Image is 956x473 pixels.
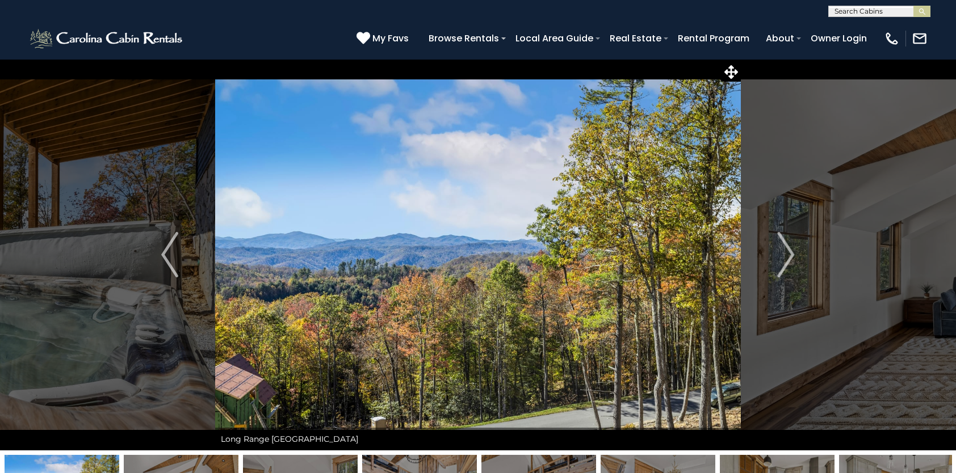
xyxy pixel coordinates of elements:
[28,27,186,50] img: White-1-2.png
[741,59,831,450] button: Next
[372,31,409,45] span: My Favs
[357,31,412,46] a: My Favs
[778,232,795,277] img: arrow
[672,28,755,48] a: Rental Program
[124,59,215,450] button: Previous
[760,28,800,48] a: About
[604,28,667,48] a: Real Estate
[423,28,505,48] a: Browse Rentals
[215,428,741,450] div: Long Range [GEOGRAPHIC_DATA]
[161,232,178,277] img: arrow
[805,28,873,48] a: Owner Login
[884,31,900,47] img: phone-regular-white.png
[912,31,928,47] img: mail-regular-white.png
[510,28,599,48] a: Local Area Guide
